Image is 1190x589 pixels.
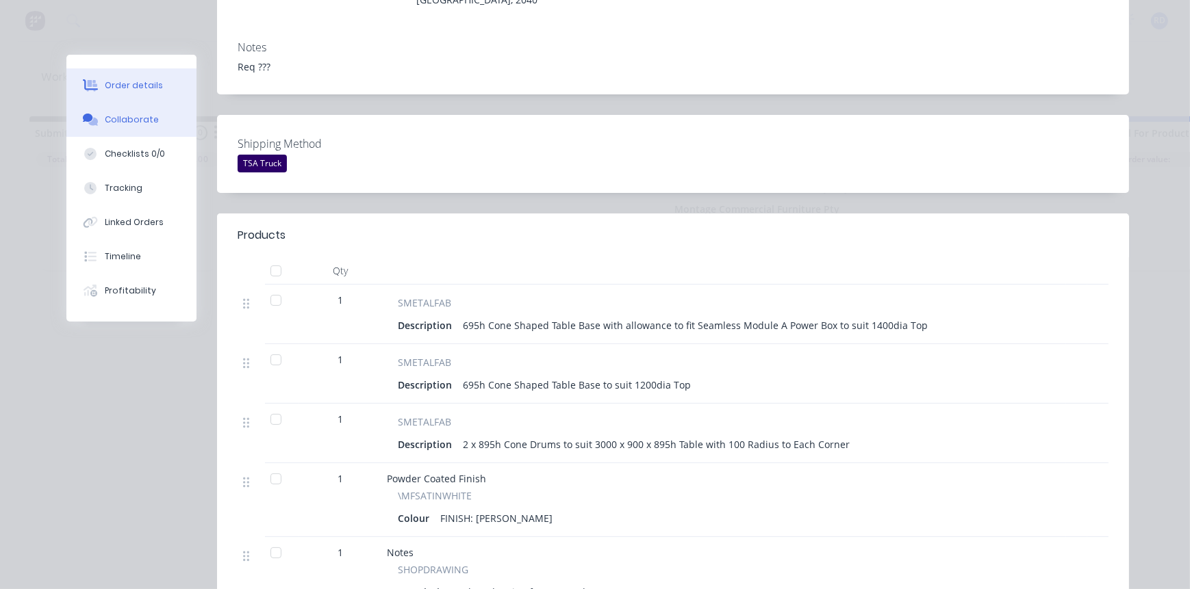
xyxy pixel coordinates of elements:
div: Profitability [105,285,156,297]
label: Shipping Method [238,135,409,152]
div: Qty [299,257,381,285]
div: 695h Cone Shaped Table Base to suit 1200dia Top [457,375,696,395]
span: SMETALFAB [398,296,451,310]
div: 695h Cone Shaped Table Base with allowance to fit Seamless Module A Power Box to suit 1400dia Top [457,315,933,335]
span: SMETALFAB [398,355,451,369]
button: Timeline [66,239,197,274]
div: Linked Orders [105,216,164,228]
button: Checklists 0/0 [66,137,197,171]
span: 1 [338,471,343,486]
div: FINISH: [PERSON_NAME] [435,508,558,528]
div: Checklists 0/0 [105,148,165,160]
button: Collaborate [66,103,197,137]
div: 2 x 895h Cone Drums to suit 3000 x 900 x 895h Table with 100 Radius to Each Corner [457,434,855,454]
div: Order details [105,79,163,92]
div: Description [398,434,457,454]
div: Description [398,375,457,395]
span: SMETALFAB [398,415,451,429]
div: Notes [238,41,1109,54]
button: Order details [66,68,197,103]
span: SHOPDRAWING [398,562,468,577]
span: 1 [338,352,343,367]
div: Products [238,227,286,244]
div: Tracking [105,182,142,194]
span: 1 [338,412,343,426]
span: Notes [387,546,414,559]
div: Req ??? [238,60,1109,74]
div: Description [398,315,457,335]
span: \MFSATINWHITE [398,488,472,503]
span: 1 [338,545,343,560]
div: Colour [398,508,435,528]
button: Linked Orders [66,205,197,239]
span: 1 [338,293,343,307]
span: Powder Coated Finish [387,472,486,485]
div: Collaborate [105,114,159,126]
div: TSA Truck [238,155,287,172]
button: Profitability [66,274,197,308]
div: Timeline [105,250,141,263]
button: Tracking [66,171,197,205]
